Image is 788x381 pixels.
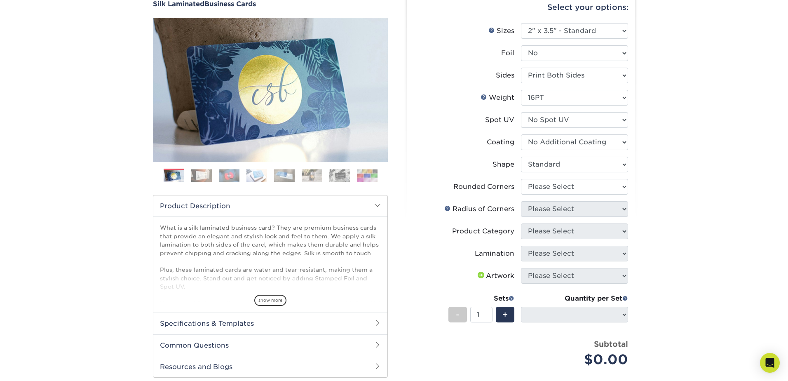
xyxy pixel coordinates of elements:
[476,271,514,281] div: Artwork
[153,195,387,216] h2: Product Description
[481,93,514,103] div: Weight
[153,313,387,334] h2: Specifications & Templates
[246,169,267,182] img: Business Cards 04
[153,356,387,377] h2: Resources and Blogs
[594,339,628,348] strong: Subtotal
[456,308,460,321] span: -
[492,160,514,169] div: Shape
[254,295,286,306] span: show more
[153,334,387,356] h2: Common Questions
[448,294,514,303] div: Sets
[302,169,322,182] img: Business Cards 06
[521,294,628,303] div: Quantity per Set
[219,169,239,182] img: Business Cards 03
[496,71,514,80] div: Sides
[164,166,184,186] img: Business Cards 01
[160,223,381,358] p: What is a silk laminated business card? They are premium business cards that provide an elegant a...
[329,169,350,182] img: Business Cards 07
[191,169,212,182] img: Business Cards 02
[357,169,378,182] img: Business Cards 08
[444,204,514,214] div: Radius of Corners
[488,26,514,36] div: Sizes
[452,226,514,236] div: Product Category
[760,353,780,373] div: Open Intercom Messenger
[487,137,514,147] div: Coating
[501,48,514,58] div: Foil
[527,350,628,369] div: $0.00
[274,169,295,182] img: Business Cards 05
[502,308,508,321] span: +
[485,115,514,125] div: Spot UV
[475,249,514,259] div: Lamination
[453,182,514,192] div: Rounded Corners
